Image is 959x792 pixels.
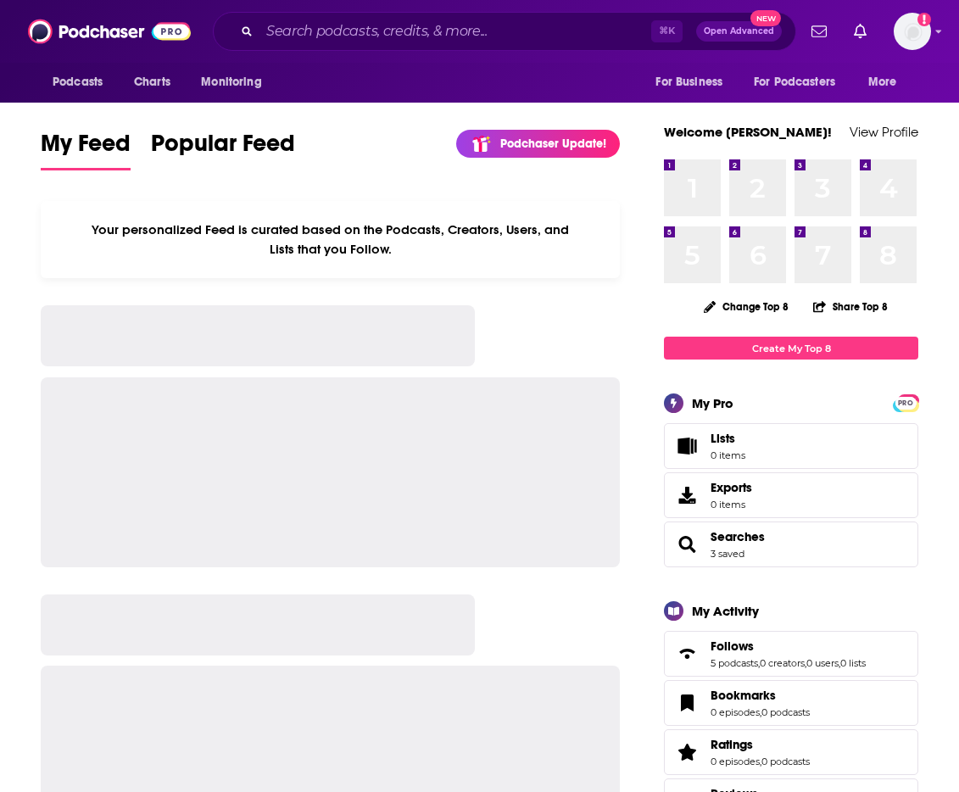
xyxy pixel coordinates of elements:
a: Ratings [711,737,810,752]
span: Ratings [711,737,753,752]
a: My Feed [41,129,131,170]
button: open menu [644,66,744,98]
button: open menu [189,66,283,98]
span: More [868,70,897,94]
span: , [760,756,761,767]
span: Follows [711,639,754,654]
span: Bookmarks [664,680,918,726]
button: Open AdvancedNew [696,21,782,42]
span: Follows [664,631,918,677]
span: Searches [664,521,918,567]
p: Podchaser Update! [500,137,606,151]
button: open menu [856,66,918,98]
a: Popular Feed [151,129,295,170]
a: 0 episodes [711,706,760,718]
span: , [805,657,806,669]
input: Search podcasts, credits, & more... [259,18,651,45]
span: , [760,706,761,718]
a: 0 creators [760,657,805,669]
span: ⌘ K [651,20,683,42]
span: Exports [711,480,752,495]
a: PRO [895,396,916,409]
span: Podcasts [53,70,103,94]
span: Popular Feed [151,129,295,168]
a: 5 podcasts [711,657,758,669]
span: Ratings [664,729,918,775]
img: User Profile [894,13,931,50]
span: My Feed [41,129,131,168]
a: Follows [670,642,704,666]
a: 0 episodes [711,756,760,767]
button: Show profile menu [894,13,931,50]
span: , [839,657,840,669]
a: Bookmarks [711,688,810,703]
a: Show notifications dropdown [847,17,873,46]
a: Ratings [670,740,704,764]
span: New [750,10,781,26]
span: Open Advanced [704,27,774,36]
button: Change Top 8 [694,296,799,317]
span: Charts [134,70,170,94]
div: My Pro [692,395,733,411]
span: 0 items [711,499,752,510]
button: open menu [41,66,125,98]
span: For Business [655,70,722,94]
div: My Activity [692,603,759,619]
a: 0 lists [840,657,866,669]
span: 0 items [711,449,745,461]
a: 0 podcasts [761,706,810,718]
span: For Podcasters [754,70,835,94]
span: Logged in as sarahhallprinc [894,13,931,50]
button: open menu [743,66,860,98]
a: Follows [711,639,866,654]
a: Welcome [PERSON_NAME]! [664,124,832,140]
button: Share Top 8 [812,290,889,323]
span: PRO [895,397,916,410]
div: Your personalized Feed is curated based on the Podcasts, Creators, Users, and Lists that you Follow. [41,201,620,278]
a: 0 users [806,657,839,669]
a: Create My Top 8 [664,337,918,360]
span: Lists [711,431,745,446]
a: Searches [670,533,704,556]
a: Charts [123,66,181,98]
div: Search podcasts, credits, & more... [213,12,796,51]
span: , [758,657,760,669]
img: Podchaser - Follow, Share and Rate Podcasts [28,15,191,47]
a: Exports [664,472,918,518]
a: 3 saved [711,548,744,560]
span: Bookmarks [711,688,776,703]
a: View Profile [850,124,918,140]
a: Searches [711,529,765,544]
span: Lists [670,434,704,458]
a: Lists [664,423,918,469]
svg: Add a profile image [917,13,931,26]
span: Exports [670,483,704,507]
span: Lists [711,431,735,446]
a: 0 podcasts [761,756,810,767]
a: Show notifications dropdown [805,17,834,46]
a: Bookmarks [670,691,704,715]
span: Monitoring [201,70,261,94]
